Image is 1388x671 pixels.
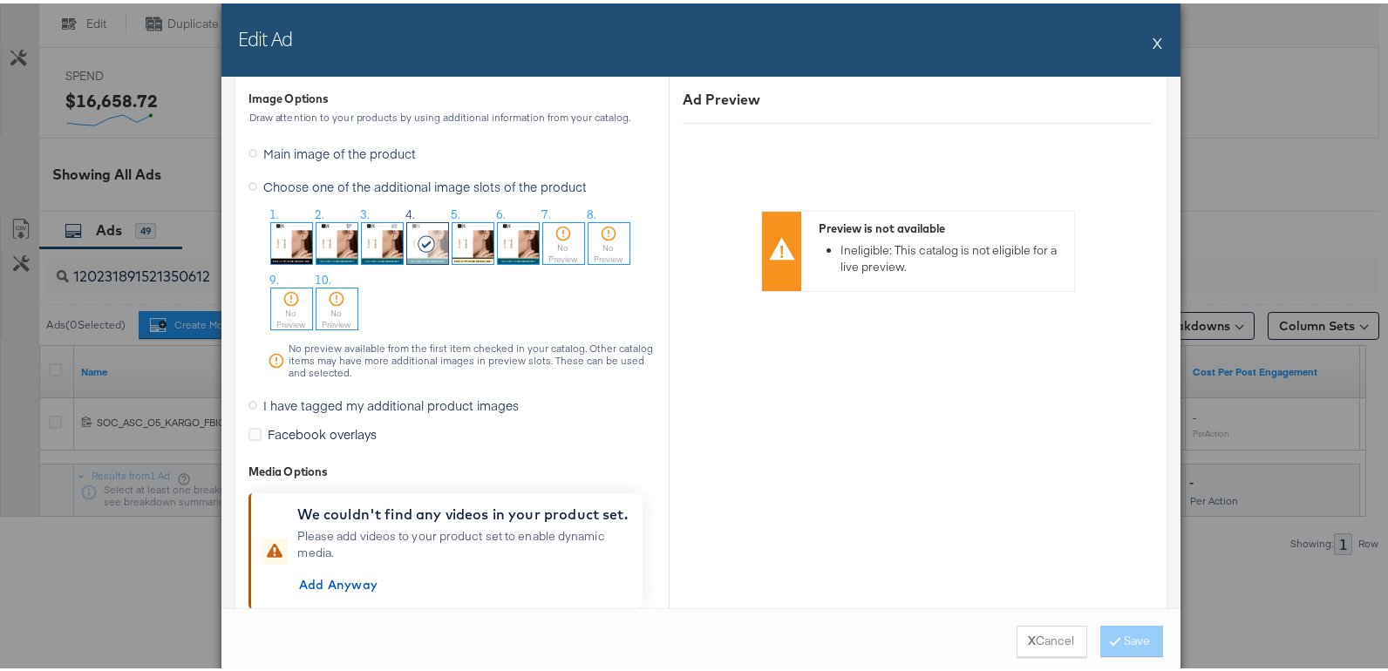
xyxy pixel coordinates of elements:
[248,87,330,104] div: Image Options
[840,239,1065,271] li: Ineligible: This catalog is not eligible for a live preview.
[271,304,312,327] div: No Preview
[289,339,656,376] div: No preview available from the first item checked in your catalog. Other catalog items may have mo...
[316,304,357,327] div: No Preview
[298,500,636,521] div: We couldn't find any videos in your product set.
[497,203,507,220] span: 6.
[406,203,416,220] span: 4.
[292,567,385,595] button: Add Anyway
[452,220,493,261] img: CAIYrZKAcZyvR9bfEW5p9g.jpg
[452,203,461,220] span: 5.
[270,268,280,285] span: 9.
[683,86,1153,106] div: Ad Preview
[270,203,280,220] span: 1.
[264,174,588,192] span: Choose one of the additional image slots of the product
[271,220,312,261] img: 1fFlEv3qW1fR-yqcvQ-rCg.jpg
[362,220,403,261] img: Wg5RnO8DrFeBkZTrDA94xQ.jpg
[819,217,1065,234] div: Preview is not available
[1029,629,1037,646] strong: X
[589,239,629,261] div: No Preview
[588,203,597,220] span: 8.
[1017,622,1087,654] button: XCancel
[269,422,378,439] span: Facebook overlays
[1153,22,1163,57] button: X
[543,239,584,261] div: No Preview
[264,393,520,410] span: I have tagged my additional product images
[361,203,371,220] span: 3.
[239,22,293,48] h2: Edit Ad
[298,525,636,595] div: Please add videos to your product set to enable dynamic media.
[316,203,325,220] span: 2.
[248,460,656,477] div: Media Options
[299,571,378,593] span: Add Anyway
[542,203,552,220] span: 7.
[316,268,332,285] span: 10.
[248,108,656,120] div: Draw attention to your products by using additional information from your catalog.
[316,220,357,261] img: zqDEUUKyRQPnVBIwGc1A-A.jpg
[264,141,417,159] span: Main image of the product
[498,220,539,261] img: 3QCqXwQuc2Fu40eNXN7SSQ.jpg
